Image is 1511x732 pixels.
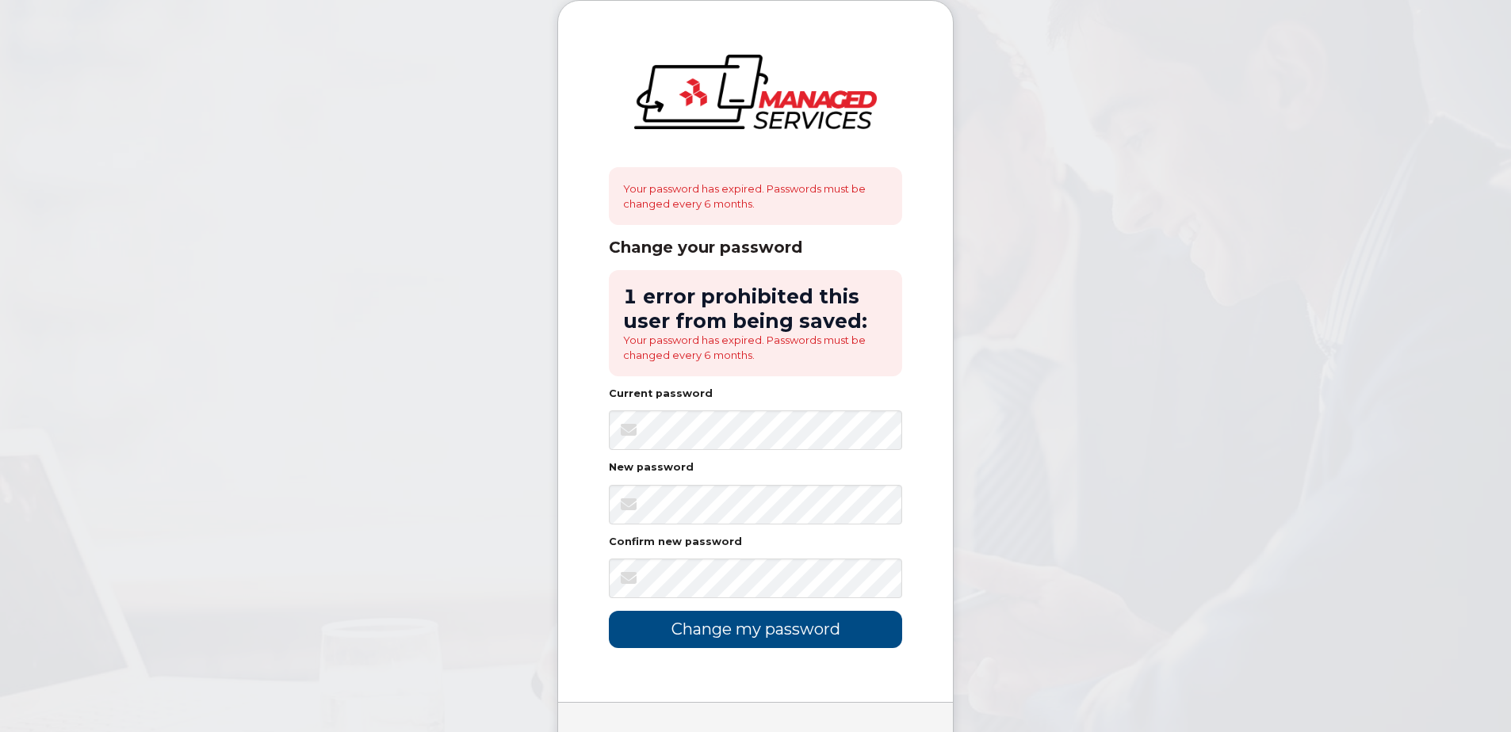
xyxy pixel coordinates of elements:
[609,167,902,225] div: Your password has expired. Passwords must be changed every 6 months.
[623,333,888,362] li: Your password has expired. Passwords must be changed every 6 months.
[609,463,694,473] label: New password
[609,537,742,547] label: Confirm new password
[609,238,902,257] div: Change your password
[634,55,877,129] img: logo-large.png
[609,389,713,399] label: Current password
[609,611,902,648] input: Change my password
[623,284,888,333] h2: 1 error prohibited this user from being saved:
